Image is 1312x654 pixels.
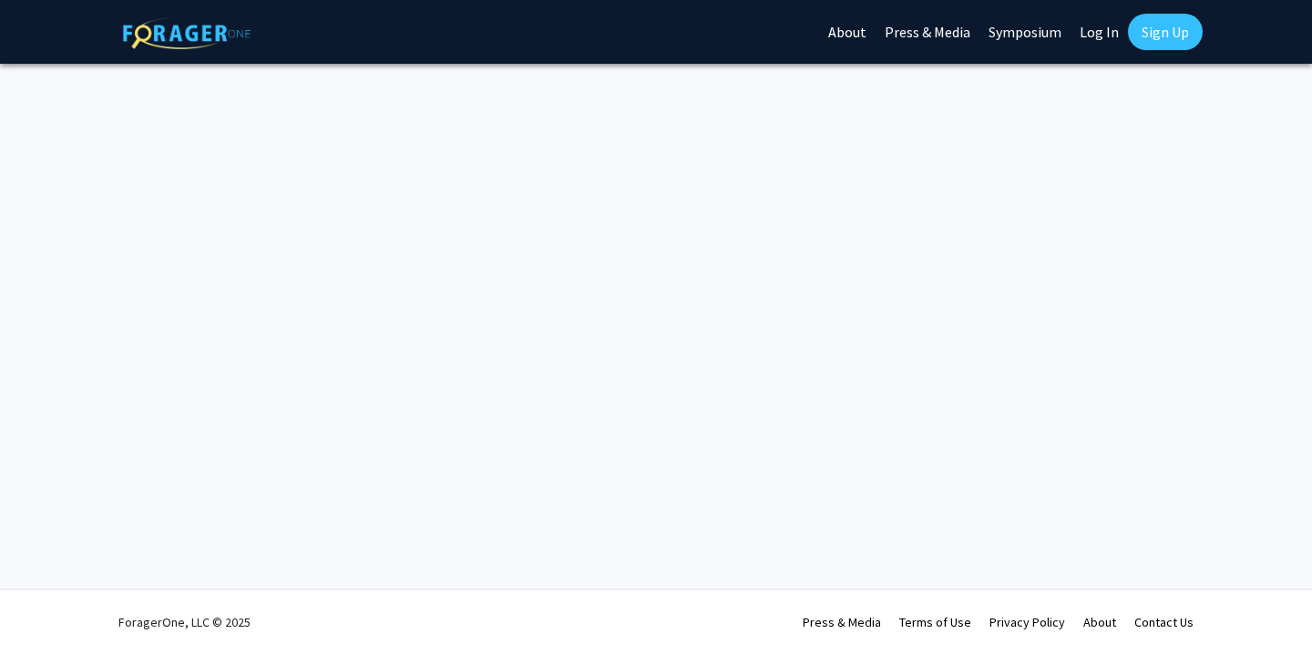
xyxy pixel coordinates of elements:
iframe: Chat [14,572,77,640]
a: About [1083,614,1116,630]
a: Privacy Policy [989,614,1065,630]
img: ForagerOne Logo [123,17,251,49]
a: Sign Up [1128,14,1203,50]
a: Terms of Use [899,614,971,630]
a: Contact Us [1134,614,1194,630]
a: Press & Media [803,614,881,630]
div: ForagerOne, LLC © 2025 [118,590,251,654]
